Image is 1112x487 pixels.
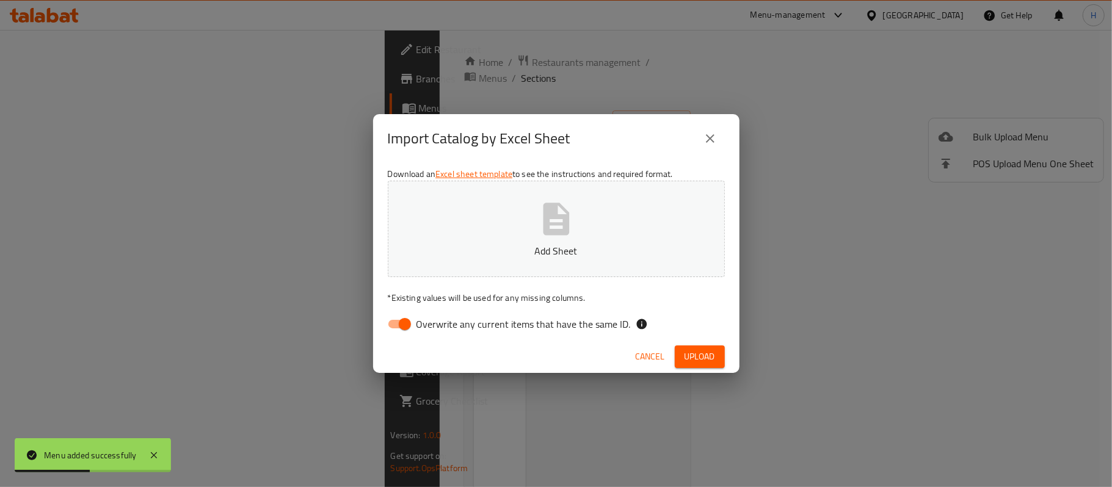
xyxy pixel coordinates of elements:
[675,345,725,368] button: Upload
[636,349,665,364] span: Cancel
[388,129,570,148] h2: Import Catalog by Excel Sheet
[631,345,670,368] button: Cancel
[388,292,725,304] p: Existing values will be used for any missing columns.
[407,243,706,258] p: Add Sheet
[416,317,631,331] span: Overwrite any current items that have the same ID.
[388,181,725,277] button: Add Sheet
[373,163,740,340] div: Download an to see the instructions and required format.
[685,349,715,364] span: Upload
[44,449,137,462] div: Menu added successfully
[435,166,512,182] a: Excel sheet template
[636,318,648,330] svg: If the overwrite option isn't selected, then the items that match an existing ID will be ignored ...
[696,124,725,153] button: close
